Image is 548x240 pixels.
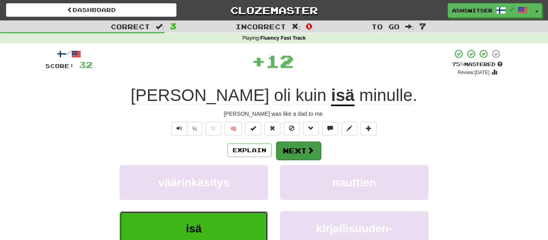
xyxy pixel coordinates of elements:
[266,51,294,71] span: 12
[111,22,150,30] span: Correct
[186,222,202,235] span: isä
[260,35,306,41] strong: Fluency Fast Track
[79,60,93,70] span: 32
[284,122,300,135] button: Ignore sentence (alt+i)
[227,143,272,157] button: Explain
[452,61,464,67] span: 75 %
[235,22,286,30] span: Incorrect
[361,122,377,135] button: Add to collection (alt+a)
[316,222,392,235] span: kirjallisuuden-
[156,23,164,30] span: :
[245,122,261,135] button: Set this sentence to 100% Mastered (alt+m)
[333,176,376,189] span: nauttien
[419,21,426,31] span: 7
[322,122,338,135] button: Discuss sentence (alt+u)
[306,21,313,31] span: 0
[359,86,412,105] span: minulle
[452,61,503,68] div: Mastered
[45,63,74,69] span: Score:
[371,22,400,30] span: To go
[264,122,280,135] button: Reset to 0% Mastered (alt+r)
[510,6,514,12] span: /
[120,165,268,200] button: väärinkäsitys
[458,70,490,75] small: Review: [DATE]
[45,110,503,118] div: [PERSON_NAME] was like a dad to me.
[189,3,359,17] a: Clozemaster
[158,176,229,189] span: väärinkäsitys
[292,23,300,30] span: :
[303,122,319,135] button: Grammar (alt+g)
[274,86,291,105] span: oli
[296,86,327,105] span: kuin
[170,122,202,135] div: Text-to-speech controls
[405,23,414,30] span: :
[331,86,354,106] u: isä
[187,122,202,135] button: ½
[131,86,269,105] span: [PERSON_NAME]
[252,49,266,73] span: +
[171,122,187,135] button: Play sentence audio (ctl+space)
[448,3,532,18] a: ashswitser /
[452,7,492,14] span: ashswitser
[276,141,321,160] button: Next
[205,122,221,135] button: Favorite sentence (alt+f)
[45,49,93,59] div: /
[170,21,177,31] span: 3
[355,86,417,105] span: .
[225,122,242,135] button: 🧠
[341,122,357,135] button: Edit sentence (alt+d)
[280,165,428,200] button: nauttien
[6,3,177,17] a: Dashboard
